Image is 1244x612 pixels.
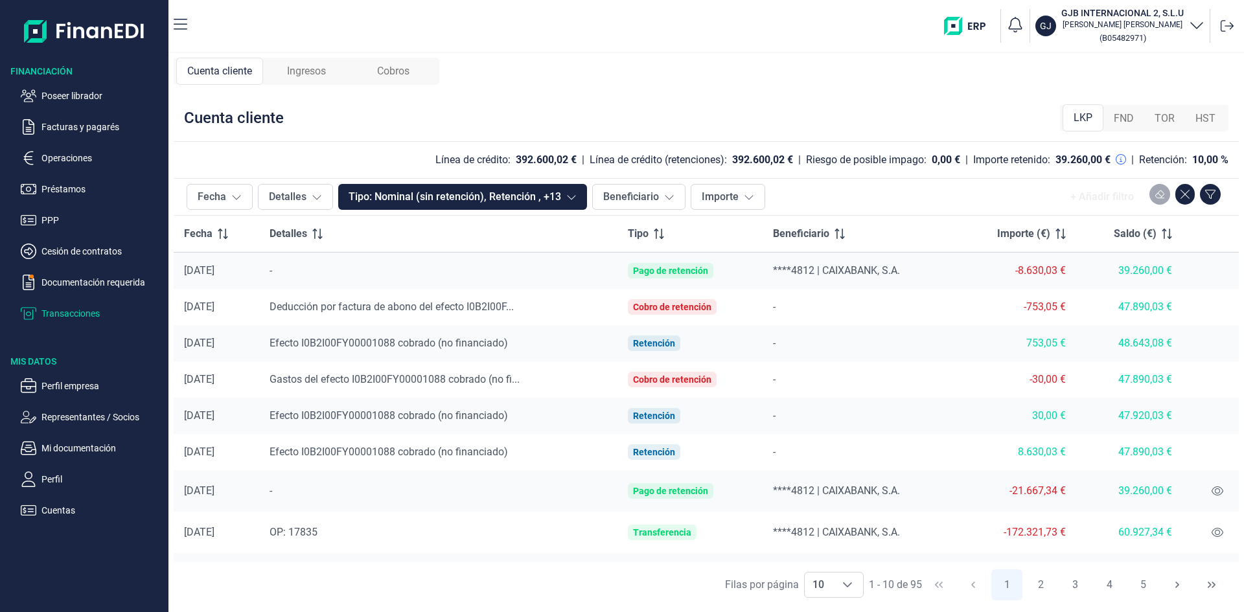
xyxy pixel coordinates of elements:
[968,446,1066,459] div: 8.630,03 €
[1185,106,1226,131] div: HST
[1087,484,1172,497] div: 39.260,00 €
[41,88,163,104] p: Poseer librador
[923,569,954,600] button: First Page
[773,526,900,538] span: ****4812 | CAIXABANK, S.A.
[21,471,163,487] button: Perfil
[944,17,995,35] img: erp
[270,446,508,458] span: Efecto I0B2I00FY00001088 cobrado (no financiado)
[806,153,927,166] div: Riesgo de posible impago:
[270,409,508,422] span: Efecto I0B2I00FY00001088 cobrado (no financiado)
[773,373,776,385] span: -
[21,503,163,518] button: Cuentas
[1063,104,1103,131] div: LKP
[1139,153,1187,166] div: Retención:
[516,153,577,166] div: 392.600,02 €
[1192,153,1228,166] div: 10,00 %
[270,337,508,349] span: Efecto I0B2I00FY00001088 cobrado (no financiado)
[270,264,272,277] span: -
[973,153,1050,166] div: Importe retenido:
[773,264,900,277] span: ****4812 | CAIXABANK, S.A.
[773,300,776,313] span: -
[1128,569,1159,600] button: Page 5
[41,503,163,518] p: Cuentas
[41,378,163,394] p: Perfil empresa
[798,152,801,168] div: |
[965,152,968,168] div: |
[41,119,163,135] p: Facturas y pagarés
[968,337,1066,350] div: 753,05 €
[263,58,350,85] div: Ingresos
[21,150,163,166] button: Operaciones
[773,409,776,422] span: -
[628,226,649,242] span: Tipo
[1087,526,1172,539] div: 60.927,34 €
[582,152,584,168] div: |
[41,212,163,228] p: PPP
[633,338,675,348] div: Retención
[633,411,675,421] div: Retención
[1103,106,1144,131] div: FND
[773,484,900,497] span: ****4812 | CAIXABANK, S.A.
[184,526,249,539] div: [DATE]
[270,526,317,538] span: OP: 17835
[184,264,249,277] div: [DATE]
[633,527,691,538] div: Transferencia
[633,486,708,496] div: Pago de retención
[869,580,922,590] span: 1 - 10 de 95
[270,226,307,242] span: Detalles
[1196,569,1227,600] button: Last Page
[21,212,163,228] button: PPP
[270,373,520,385] span: Gastos del efecto I0B2I00FY00001088 cobrado (no fi...
[41,275,163,290] p: Documentación requerida
[435,153,511,166] div: Línea de crédito:
[1035,6,1204,45] button: GJGJB INTERNACIONAL 2, S.L.U[PERSON_NAME] [PERSON_NAME](B05482971)
[968,264,1066,277] div: -8.630,03 €
[633,302,711,312] div: Cobro de retención
[21,88,163,104] button: Poseer librador
[1061,19,1184,30] p: [PERSON_NAME] [PERSON_NAME]
[633,374,711,385] div: Cobro de retención
[21,306,163,321] button: Transacciones
[725,577,799,593] div: Filas por página
[1155,111,1175,126] span: TOR
[184,300,249,313] div: [DATE]
[1059,569,1090,600] button: Page 3
[1040,19,1052,32] p: GJ
[184,373,249,386] div: [DATE]
[21,378,163,394] button: Perfil empresa
[968,373,1066,386] div: -30,00 €
[21,119,163,135] button: Facturas y pagarés
[997,226,1050,242] span: Importe (€)
[41,440,163,456] p: Mi documentación
[41,471,163,487] p: Perfil
[184,108,284,128] div: Cuenta cliente
[932,153,960,166] div: 0,00 €
[968,526,1066,539] div: -172.321,73 €
[968,300,1066,313] div: -753,05 €
[633,447,675,457] div: Retención
[1061,6,1184,19] h3: GJB INTERNACIONAL 2, S.L.U
[184,446,249,459] div: [DATE]
[1087,446,1172,459] div: 47.890,03 €
[258,184,333,210] button: Detalles
[968,484,1066,497] div: -21.667,34 €
[691,184,765,210] button: Importe
[377,63,409,79] span: Cobros
[1026,569,1057,600] button: Page 2
[184,337,249,350] div: [DATE]
[21,181,163,197] button: Préstamos
[1094,569,1125,600] button: Page 4
[590,153,727,166] div: Línea de crédito (retenciones):
[21,275,163,290] button: Documentación requerida
[1114,111,1134,126] span: FND
[41,181,163,197] p: Préstamos
[1131,152,1134,168] div: |
[1195,111,1215,126] span: HST
[1087,409,1172,422] div: 47.920,03 €
[184,484,249,497] div: [DATE]
[270,300,514,313] span: Deducción por factura de abono del efecto I0B2I00F...
[176,58,263,85] div: Cuenta cliente
[21,244,163,259] button: Cesión de contratos
[773,226,829,242] span: Beneficiario
[958,569,989,600] button: Previous Page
